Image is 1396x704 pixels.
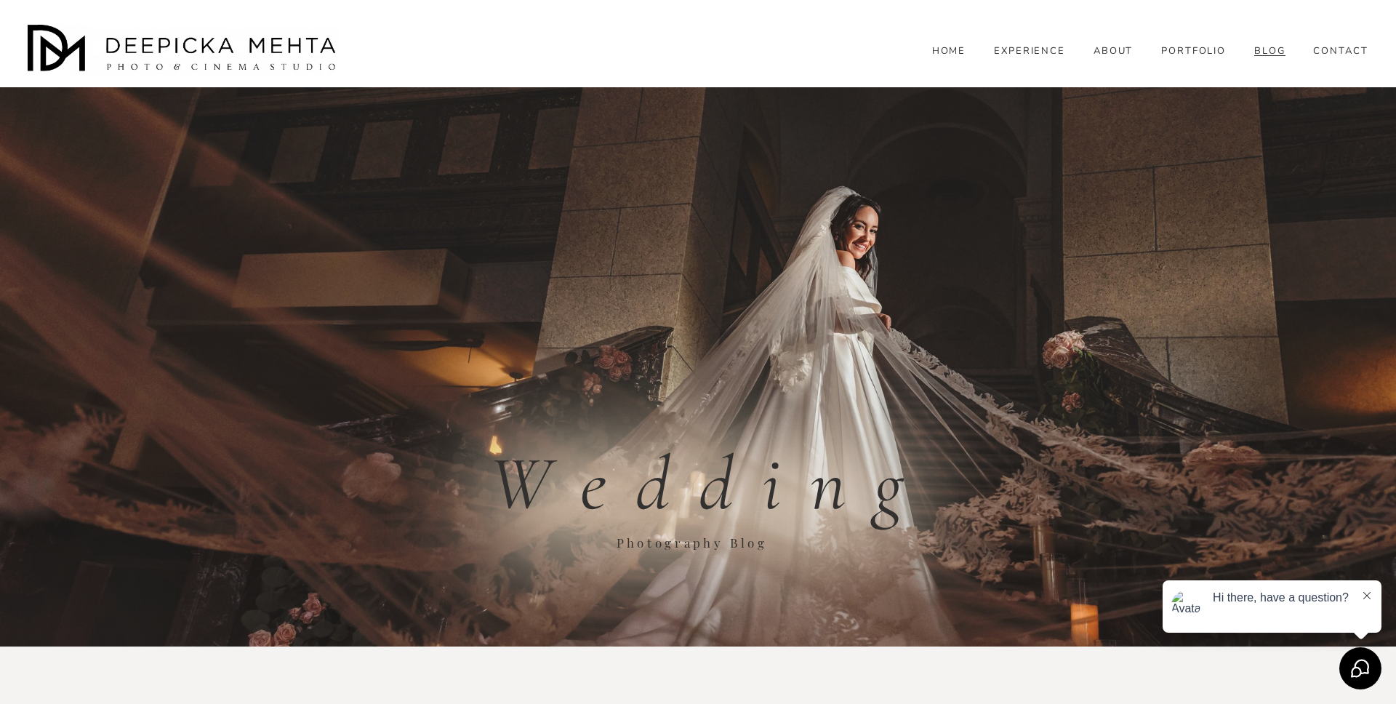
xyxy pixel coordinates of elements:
[1254,45,1285,58] a: folder dropdown
[1094,45,1134,58] a: ABOUT
[1313,45,1368,58] a: CONTACT
[1161,45,1227,58] a: PORTFOLIO
[489,437,909,530] em: W e d d i n g
[932,45,966,58] a: HOME
[617,535,764,551] code: P h o t o g r a p h y B l o g
[28,25,340,76] img: Austin Wedding Photographer - Deepicka Mehta Photography &amp; Cinematography
[994,45,1066,58] a: EXPERIENCE
[1254,46,1285,57] span: BLOG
